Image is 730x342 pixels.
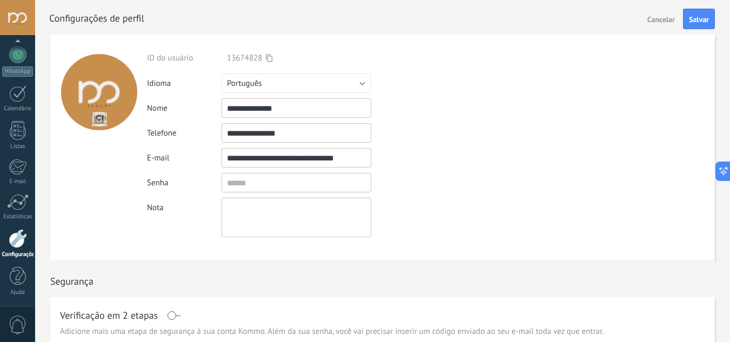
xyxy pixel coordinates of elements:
[643,10,679,28] button: Cancelar
[2,143,34,150] div: Listas
[2,289,34,296] div: Ajuda
[60,311,158,320] h1: Verificação em 2 etapas
[147,153,222,163] div: E-mail
[147,178,222,188] div: Senha
[2,213,34,220] div: Estatísticas
[50,275,93,287] h1: Segurança
[647,16,675,23] span: Cancelar
[227,53,262,63] span: 13674828
[689,16,709,23] span: Salvar
[147,198,222,213] div: Nota
[147,103,222,113] div: Nome
[147,78,222,89] div: Idioma
[60,326,604,337] span: Adicione mais uma etapa de segurança à sua conta Kommo. Além da sua senha, você vai precisar inse...
[227,78,262,89] span: Português
[222,73,371,93] button: Português
[2,251,34,258] div: Configurações
[2,105,34,112] div: Calendário
[2,178,34,185] div: E-mail
[2,66,33,77] div: WhatsApp
[147,53,222,63] div: ID do usuário
[683,9,715,29] button: Salvar
[147,128,222,138] div: Telefone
